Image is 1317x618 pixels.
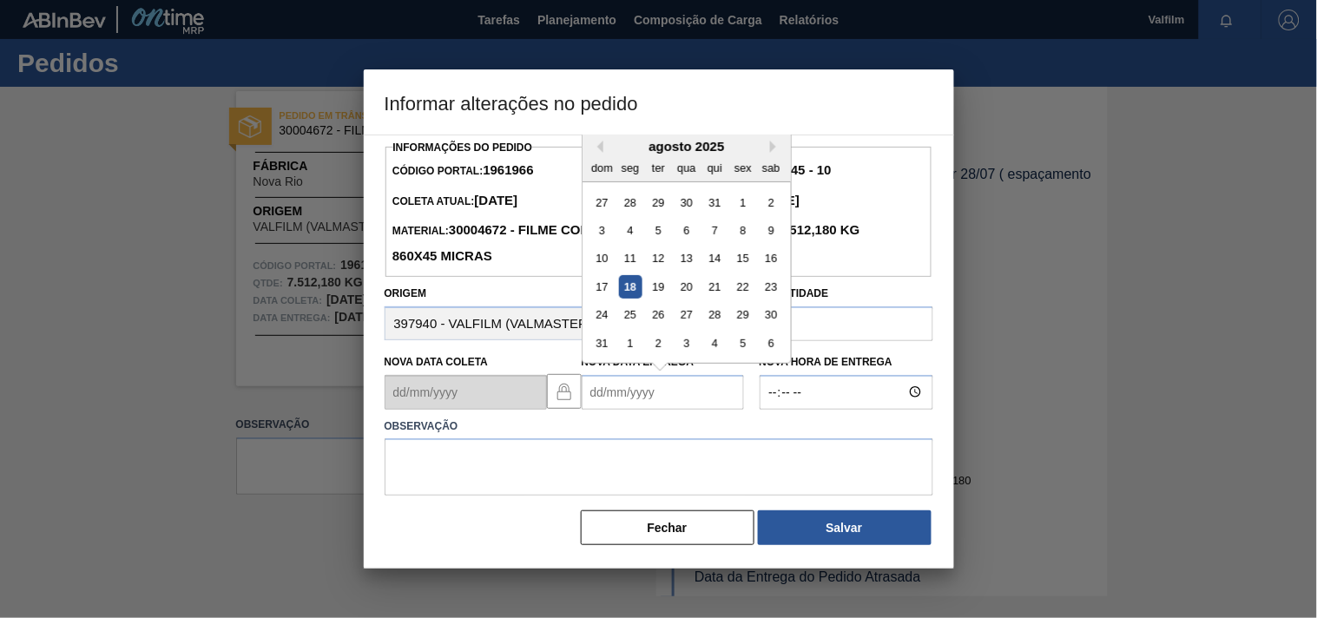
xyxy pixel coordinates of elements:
div: sex [731,155,754,179]
button: Previous Month [591,141,603,153]
div: Choose domingo, 24 de agosto de 2025 [590,303,614,326]
div: Choose terça-feira, 2 de setembro de 2025 [646,332,669,355]
div: qui [702,155,726,179]
div: Choose segunda-feira, 11 de agosto de 2025 [618,247,642,270]
div: Choose domingo, 10 de agosto de 2025 [590,247,614,270]
div: Choose sexta-feira, 8 de agosto de 2025 [731,219,754,242]
div: Choose quarta-feira, 3 de setembro de 2025 [675,332,698,355]
label: Origem [385,287,427,299]
div: month 2025-08 [588,187,785,357]
div: Choose terça-feira, 5 de agosto de 2025 [646,219,669,242]
div: Choose quarta-feira, 6 de agosto de 2025 [675,219,698,242]
div: sab [759,155,782,179]
input: dd/mm/yyyy [385,375,547,410]
label: Nova Hora de Entrega [760,350,933,375]
div: Choose quarta-feira, 27 de agosto de 2025 [675,303,698,326]
div: Choose quinta-feira, 7 de agosto de 2025 [702,219,726,242]
div: Choose sábado, 9 de agosto de 2025 [759,219,782,242]
div: Choose sexta-feira, 29 de agosto de 2025 [731,303,754,326]
div: Choose quarta-feira, 13 de agosto de 2025 [675,247,698,270]
strong: 30004672 - FILME CONT LISO 860X45 MICRAS [392,222,632,263]
div: dom [590,155,614,179]
div: Choose sábado, 6 de setembro de 2025 [759,332,782,355]
div: Choose segunda-feira, 18 de agosto de 2025 [618,275,642,299]
div: Choose terça-feira, 19 de agosto de 2025 [646,275,669,299]
div: Choose sábado, 16 de agosto de 2025 [759,247,782,270]
div: Choose domingo, 3 de agosto de 2025 [590,219,614,242]
div: Choose sexta-feira, 15 de agosto de 2025 [731,247,754,270]
strong: [DATE] [475,193,518,207]
label: Quantidade [760,287,829,299]
div: Choose quinta-feira, 21 de agosto de 2025 [702,275,726,299]
button: Salvar [758,510,932,545]
span: Código Portal: [392,165,534,177]
div: seg [618,155,642,179]
span: Material: [392,225,632,263]
div: Choose quarta-feira, 20 de agosto de 2025 [675,275,698,299]
div: Choose sábado, 2 de agosto de 2025 [759,190,782,214]
label: Observação [385,414,933,439]
div: Choose segunda-feira, 4 de agosto de 2025 [618,219,642,242]
div: Choose quinta-feira, 14 de agosto de 2025 [702,247,726,270]
img: locked [554,381,575,402]
div: Choose segunda-feira, 1 de setembro de 2025 [618,332,642,355]
div: Choose segunda-feira, 25 de agosto de 2025 [618,303,642,326]
div: Choose terça-feira, 29 de julho de 2025 [646,190,669,214]
div: Choose quinta-feira, 4 de setembro de 2025 [702,332,726,355]
div: Choose quinta-feira, 28 de agosto de 2025 [702,303,726,326]
div: qua [675,155,698,179]
strong: 7.512,180 KG [775,222,860,237]
div: Choose segunda-feira, 28 de julho de 2025 [618,190,642,214]
div: ter [646,155,669,179]
h3: Informar alterações no pedido [364,69,954,135]
div: Choose quarta-feira, 30 de julho de 2025 [675,190,698,214]
div: Choose sábado, 30 de agosto de 2025 [759,303,782,326]
div: Choose quinta-feira, 31 de julho de 2025 [702,190,726,214]
div: Choose sexta-feira, 1 de agosto de 2025 [731,190,754,214]
label: Informações do Pedido [393,141,533,154]
div: Choose terça-feira, 26 de agosto de 2025 [646,303,669,326]
button: Next Month [770,141,782,153]
div: Choose terça-feira, 12 de agosto de 2025 [646,247,669,270]
label: Nova Data Entrega [582,356,695,368]
div: agosto 2025 [583,139,791,154]
div: Choose domingo, 27 de julho de 2025 [590,190,614,214]
input: dd/mm/yyyy [582,375,744,410]
div: Choose domingo, 17 de agosto de 2025 [590,275,614,299]
div: Choose sábado, 23 de agosto de 2025 [759,275,782,299]
div: Choose sexta-feira, 22 de agosto de 2025 [731,275,754,299]
div: Choose sexta-feira, 5 de setembro de 2025 [731,332,754,355]
div: Choose domingo, 31 de agosto de 2025 [590,332,614,355]
strong: 1961966 [483,162,533,177]
button: locked [547,374,582,409]
label: Nova Data Coleta [385,356,489,368]
span: Coleta Atual: [392,195,517,207]
button: Fechar [581,510,754,545]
